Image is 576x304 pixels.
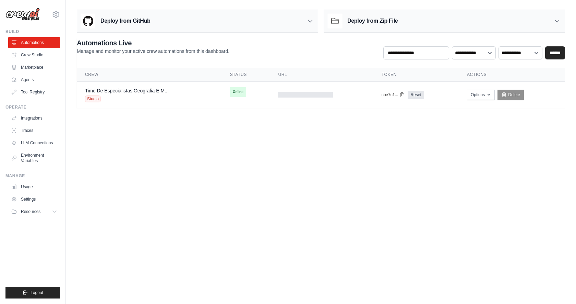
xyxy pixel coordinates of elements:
div: Build [5,29,60,34]
img: GitHub Logo [81,14,95,28]
h2: Automations Live [77,38,229,48]
a: Time De Especialistas Geografia E M... [85,88,169,93]
a: Integrations [8,113,60,124]
span: Studio [85,95,101,102]
a: Marketplace [8,62,60,73]
a: Delete [497,90,524,100]
a: LLM Connections [8,137,60,148]
h3: Deploy from GitHub [100,17,150,25]
th: URL [270,68,373,82]
img: Logo [5,8,40,21]
th: Actions [459,68,565,82]
a: Environment Variables [8,150,60,166]
a: Automations [8,37,60,48]
span: Logout [31,290,43,295]
th: Token [373,68,459,82]
button: cbe7c1... [382,92,405,98]
h3: Deploy from Zip File [347,17,398,25]
span: Online [230,87,246,97]
span: Resources [21,209,40,214]
a: Tool Registry [8,87,60,98]
th: Crew [77,68,222,82]
a: Crew Studio [8,49,60,60]
a: Reset [408,91,424,99]
button: Options [467,90,495,100]
p: Manage and monitor your active crew automations from this dashboard. [77,48,229,55]
a: Usage [8,181,60,192]
div: Operate [5,104,60,110]
button: Resources [8,206,60,217]
button: Logout [5,287,60,299]
a: Agents [8,74,60,85]
div: Manage [5,173,60,179]
a: Settings [8,194,60,205]
a: Traces [8,125,60,136]
th: Status [222,68,270,82]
